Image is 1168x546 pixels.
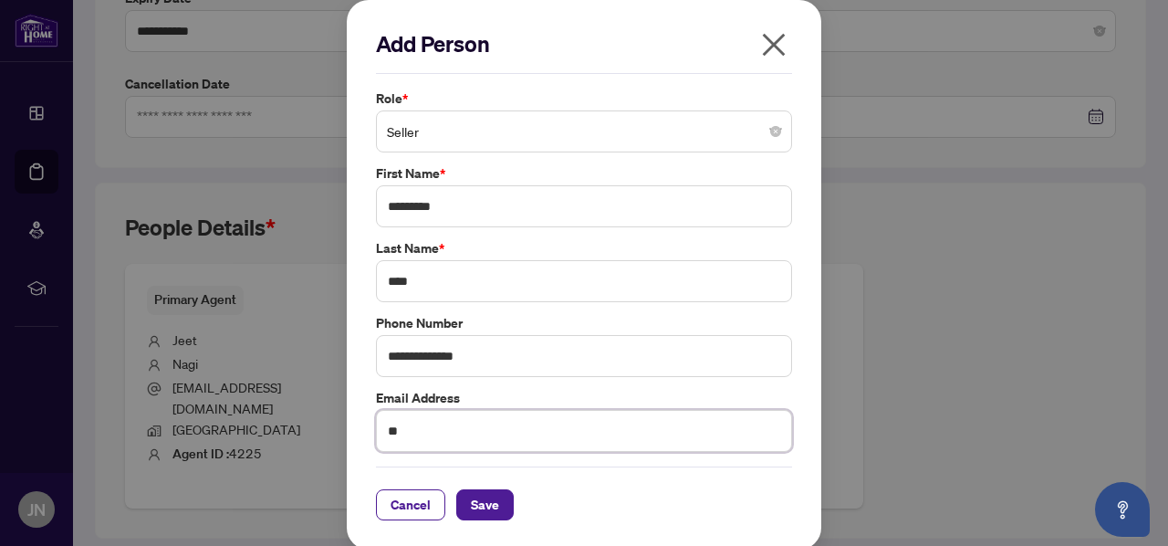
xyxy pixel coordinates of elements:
span: close [759,30,788,59]
span: Seller [387,114,781,149]
span: Cancel [391,490,431,520]
span: close-circle [770,126,781,137]
button: Open asap [1095,482,1150,537]
label: Last Name [376,238,792,258]
label: Email Address [376,388,792,408]
span: Save [471,490,499,520]
h2: Add Person [376,29,792,58]
button: Save [456,489,514,520]
label: First Name [376,163,792,184]
label: Role [376,89,792,109]
button: Cancel [376,489,445,520]
label: Phone Number [376,313,792,333]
